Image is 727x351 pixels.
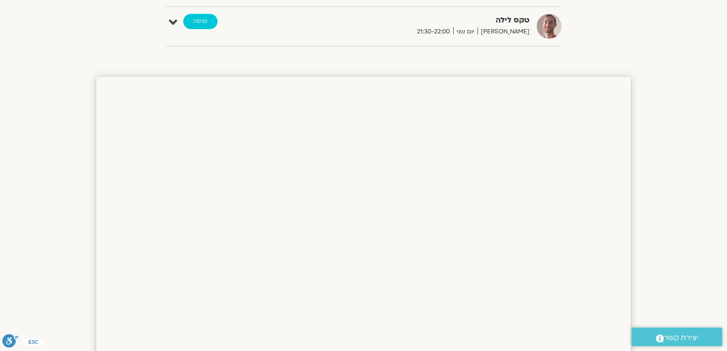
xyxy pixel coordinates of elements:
[183,14,218,29] a: כניסה
[632,328,722,346] a: יצירת קשר
[478,27,530,37] span: [PERSON_NAME]
[414,27,453,37] span: 21:30-22:00
[453,27,478,37] span: יום שני
[664,331,698,344] span: יצירת קשר
[296,14,530,27] strong: טקס לילה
